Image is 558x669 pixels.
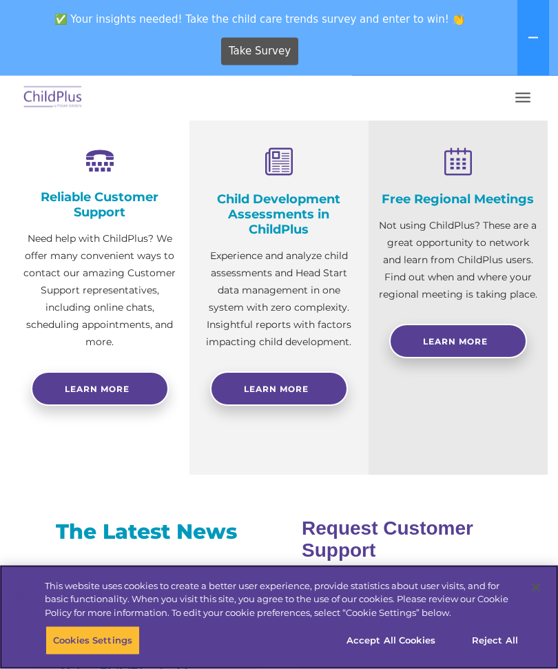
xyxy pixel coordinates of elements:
p: Experience and analyze child assessments and Head Start data management in one system with zero c... [200,248,358,351]
a: Learn More [389,325,527,359]
img: ChildPlus by Procare Solutions [21,82,85,114]
span: Take Survey [229,39,291,63]
button: Cookies Settings [45,626,140,655]
h4: Reliable Customer Support [21,190,179,220]
a: Learn More [210,372,348,406]
a: Learn more [31,372,169,406]
div: This website uses cookies to create a better user experience, provide statistics about user visit... [45,579,519,620]
p: Not using ChildPlus? These are a great opportunity to network and learn from ChildPlus users. Fin... [379,218,537,304]
span: Learn more [65,384,130,395]
p: Need help with ChildPlus? We offer many convenient ways to contact our amazing Customer Support r... [21,231,179,351]
button: Accept All Cookies [339,626,443,655]
h4: Child Development Assessments in ChildPlus [200,192,358,238]
span: ✅ Your insights needed! Take the child care trends survey and enter to win! 👏 [6,6,515,32]
a: Take Survey [221,38,299,65]
button: Close [521,573,551,603]
button: Reject All [452,626,538,655]
h4: Free Regional Meetings [379,192,537,207]
span: Learn More [423,337,488,347]
h3: The Latest News [37,519,257,546]
span: Learn More [244,384,309,395]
